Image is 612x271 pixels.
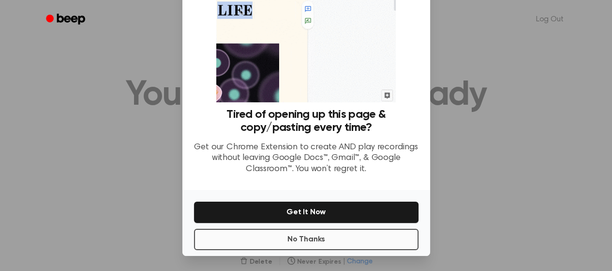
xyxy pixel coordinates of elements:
[194,142,418,175] p: Get our Chrome Extension to create AND play recordings without leaving Google Docs™, Gmail™, & Go...
[526,8,573,31] a: Log Out
[194,108,418,134] h3: Tired of opening up this page & copy/pasting every time?
[194,229,418,250] button: No Thanks
[194,202,418,223] button: Get It Now
[39,10,94,29] a: Beep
